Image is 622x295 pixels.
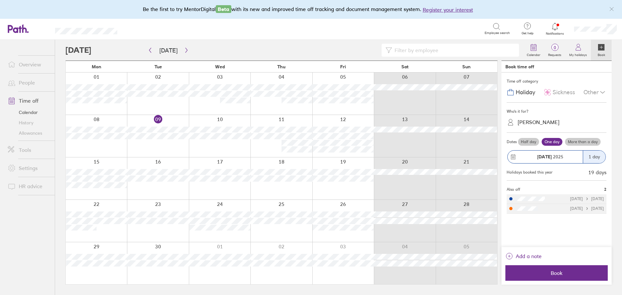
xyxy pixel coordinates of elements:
span: Tue [155,64,162,69]
a: Calendar [523,40,544,61]
label: More than a day [565,138,601,146]
span: Sun [462,64,471,69]
span: Sat [401,64,409,69]
label: Requests [544,51,565,57]
div: Other [583,86,606,98]
div: Who's it for? [507,107,606,116]
strong: [DATE] [537,154,552,160]
span: Also off [507,187,520,192]
span: Sickness [553,89,575,96]
div: Search [135,26,151,31]
a: History [3,118,55,128]
button: [DATE] [154,45,183,56]
div: [PERSON_NAME] [518,119,559,125]
label: My holidays [565,51,591,57]
button: Add a note [505,251,542,261]
div: [DATE] [DATE] [570,206,604,211]
input: Filter by employee [392,44,515,56]
a: HR advice [3,180,55,193]
a: People [3,76,55,89]
span: 0 [544,45,565,50]
span: Dates [507,140,517,144]
span: 2 [604,187,606,192]
button: Register your interest [423,6,473,14]
label: Calendar [523,51,544,57]
a: Allowances [3,128,55,138]
a: Notifications [545,22,566,36]
span: Notifications [545,32,566,36]
div: Holidays booked this year [507,170,553,175]
span: Get help [517,31,538,35]
a: Calendar [3,107,55,118]
div: Book time off [505,64,534,69]
a: Book [591,40,612,61]
span: Add a note [516,251,542,261]
span: Thu [277,64,285,69]
div: 1 day [583,151,605,163]
a: Overview [3,58,55,71]
span: Employee search [485,31,510,35]
div: Time off category [507,76,606,86]
a: Tools [3,143,55,156]
span: Fri [340,64,346,69]
div: Be the first to try MentorDigital with its new and improved time off tracking and document manage... [143,5,479,14]
button: Book [505,265,608,281]
span: Mon [92,64,101,69]
span: Holiday [516,89,535,96]
label: Book [594,51,609,57]
button: [DATE] 20251 day [507,147,606,167]
label: One day [542,138,562,146]
a: My holidays [565,40,591,61]
span: 2025 [537,154,563,159]
a: 0Requests [544,40,565,61]
span: Wed [215,64,225,69]
a: Time off [3,94,55,107]
span: Beta [216,5,231,13]
label: Half day [518,138,539,146]
div: [DATE] [DATE] [570,197,604,201]
div: 19 days [588,169,606,175]
span: Book [510,270,603,276]
a: Settings [3,162,55,175]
